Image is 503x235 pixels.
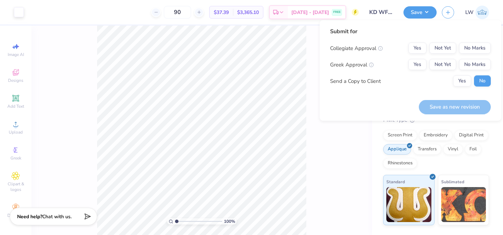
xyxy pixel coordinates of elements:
span: Add Text [7,104,24,109]
div: Submit for [330,27,491,36]
button: Save [403,6,437,19]
span: 100 % [224,218,235,225]
div: Digital Print [454,130,488,141]
span: Standard [386,178,405,185]
a: LW [465,6,489,19]
div: Send a Copy to Client [330,77,381,85]
img: Standard [386,187,431,222]
span: Chat with us. [42,213,72,220]
div: Collegiate Approval [330,44,383,52]
span: FREE [333,10,341,15]
button: Not Yet [429,43,456,54]
strong: Need help? [17,213,42,220]
div: Foil [465,144,481,155]
span: LW [465,8,474,16]
span: $3,365.10 [237,9,259,16]
div: Greek Approval [330,60,374,69]
input: – – [164,6,191,19]
button: Yes [453,76,471,87]
div: Transfers [413,144,441,155]
span: $37.39 [214,9,229,16]
button: No [474,76,491,87]
span: Upload [9,129,23,135]
input: Untitled Design [364,5,398,19]
button: No Marks [459,43,491,54]
span: Greek [10,155,21,161]
button: Not Yet [429,59,456,70]
img: Sublimated [441,187,486,222]
span: Image AI [8,52,24,57]
span: Decorate [7,213,24,218]
img: Lauren Winslow [475,6,489,19]
button: Yes [408,59,427,70]
span: Designs [8,78,23,83]
div: Applique [383,144,411,155]
button: Yes [408,43,427,54]
div: Embroidery [419,130,452,141]
div: Vinyl [443,144,463,155]
div: Rhinestones [383,158,417,169]
div: Screen Print [383,130,417,141]
span: Clipart & logos [3,181,28,192]
span: [DATE] - [DATE] [291,9,329,16]
span: Sublimated [441,178,464,185]
button: No Marks [459,59,491,70]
